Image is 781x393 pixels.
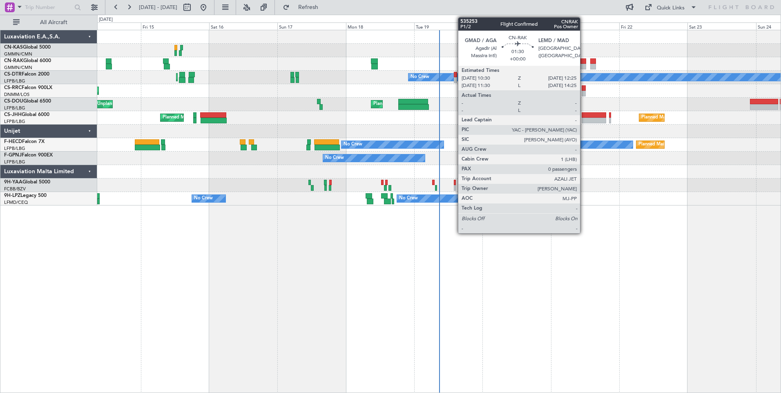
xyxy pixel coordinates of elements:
div: No Crew [325,152,344,164]
a: CS-DTRFalcon 2000 [4,72,49,77]
div: No Crew [344,138,362,151]
a: DNMM/LOS [4,92,29,98]
span: CN-KAS [4,45,23,50]
a: 9H-YAAGlobal 5000 [4,180,50,185]
span: 9H-LPZ [4,193,20,198]
input: Trip Number [25,1,72,13]
span: [DATE] - [DATE] [139,4,177,11]
a: FCBB/BZV [4,186,26,192]
div: Thu 14 [72,22,141,30]
div: No Crew [533,138,552,151]
span: 9H-YAA [4,180,22,185]
div: Planned Maint [GEOGRAPHIC_DATA] ([GEOGRAPHIC_DATA]) [638,138,767,151]
a: CN-RAKGlobal 6000 [4,58,51,63]
div: Fri 22 [619,22,687,30]
div: Tue 19 [414,22,482,30]
a: LFPB/LBG [4,145,25,152]
a: F-GPNJFalcon 900EX [4,153,53,158]
a: CS-DOUGlobal 6500 [4,99,51,104]
div: Planned Maint [GEOGRAPHIC_DATA] ([GEOGRAPHIC_DATA]) [373,98,502,110]
div: No Crew [399,192,418,205]
span: F-GPNJ [4,153,22,158]
div: Sat 23 [687,22,756,30]
a: 9H-LPZLegacy 500 [4,193,47,198]
button: Quick Links [640,1,701,14]
div: Quick Links [657,4,685,12]
a: CN-KASGlobal 5000 [4,45,51,50]
button: Refresh [279,1,328,14]
span: CS-DOU [4,99,23,104]
span: CS-DTR [4,72,22,77]
div: Wed 20 [482,22,551,30]
a: LFMD/CEQ [4,199,28,205]
div: Sat 16 [209,22,277,30]
a: F-HECDFalcon 7X [4,139,45,144]
a: LFPB/LBG [4,118,25,125]
span: CS-RRC [4,85,22,90]
span: CN-RAK [4,58,23,63]
span: Refresh [291,4,326,10]
a: LFPB/LBG [4,105,25,111]
a: CS-JHHGlobal 6000 [4,112,49,117]
div: Mon 18 [346,22,414,30]
div: Sun 17 [277,22,346,30]
div: [DATE] [99,16,113,23]
span: CS-JHH [4,112,22,117]
button: All Aircraft [9,16,89,29]
span: F-HECD [4,139,22,144]
div: No Crew [411,71,429,83]
a: CS-RRCFalcon 900LX [4,85,52,90]
a: GMMN/CMN [4,51,32,57]
div: Thu 21 [551,22,619,30]
div: Planned Maint [GEOGRAPHIC_DATA] ([GEOGRAPHIC_DATA]) [163,112,291,124]
a: LFPB/LBG [4,159,25,165]
div: Planned Maint [GEOGRAPHIC_DATA] ([GEOGRAPHIC_DATA]) [641,112,770,124]
a: GMMN/CMN [4,65,32,71]
span: All Aircraft [21,20,86,25]
a: LFPB/LBG [4,78,25,84]
div: Fri 15 [141,22,209,30]
div: No Crew [194,192,213,205]
div: Planned Maint [GEOGRAPHIC_DATA] ([GEOGRAPHIC_DATA]) [499,85,627,97]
